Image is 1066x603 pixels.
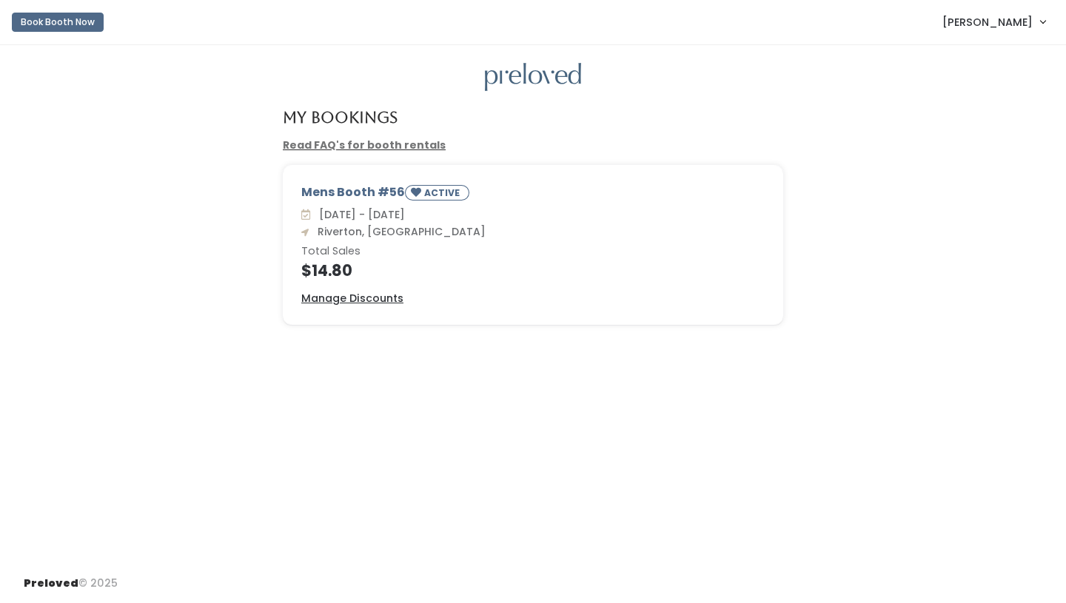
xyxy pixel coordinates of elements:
small: ACTIVE [424,186,463,199]
span: Preloved [24,576,78,590]
div: © 2025 [24,564,118,591]
span: Riverton, [GEOGRAPHIC_DATA] [312,224,486,239]
h4: $14.80 [301,262,765,279]
h6: Total Sales [301,246,765,257]
a: Manage Discounts [301,291,403,306]
button: Book Booth Now [12,13,104,32]
a: Book Booth Now [12,6,104,38]
span: [PERSON_NAME] [942,14,1033,30]
div: Mens Booth #56 [301,183,765,206]
img: preloved logo [485,63,581,92]
h4: My Bookings [283,109,398,126]
span: [DATE] - [DATE] [313,207,405,222]
a: Read FAQ's for booth rentals [283,138,446,152]
a: [PERSON_NAME] [928,6,1060,38]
